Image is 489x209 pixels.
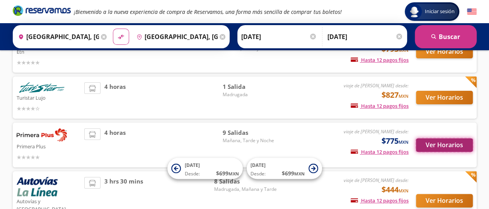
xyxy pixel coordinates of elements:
p: Turistar Lujo [17,93,81,102]
span: Hasta 12 pagos fijos [351,102,409,109]
button: Ver Horarios [416,45,473,58]
em: ¡Bienvenido a la nueva experiencia de compra de Reservamos, una forma más sencilla de comprar tus... [74,8,342,15]
span: $827 [382,89,409,101]
span: 1 Salida [222,82,276,91]
span: $ 699 [282,169,305,177]
span: 9 Salidas [222,128,276,137]
span: Madrugada, Mañana y Tarde [214,186,276,193]
input: Buscar Origen [15,27,99,46]
span: $775 [382,135,409,147]
button: [DATE]Desde:$699MXN [167,158,243,179]
span: Madrugada [222,91,276,98]
i: Brand Logo [13,5,71,16]
span: [DATE] [250,162,266,168]
em: viaje de [PERSON_NAME] desde: [344,82,409,89]
img: Turistar Lujo [17,82,67,93]
small: MXN [399,188,409,194]
span: Mañana, Tarde y Noche [222,137,276,144]
input: Buscar Destino [133,27,218,46]
img: Primera Plus [17,128,67,141]
span: [DATE] [185,162,200,168]
button: Ver Horarios [416,91,473,104]
span: 4 horas [104,128,126,161]
button: [DATE]Desde:$699MXN [247,158,322,179]
button: English [467,7,477,17]
span: 8 Salidas [214,177,276,186]
button: Ver Horarios [416,138,473,152]
span: 5 hrs 15 mins [104,36,143,67]
img: Autovías y La Línea [17,177,58,196]
input: Opcional [327,27,403,46]
span: Desde: [250,170,266,177]
p: Primera Plus [17,141,81,151]
small: MXN [294,171,305,177]
span: Desde: [185,170,200,177]
small: MXN [228,171,239,177]
small: MXN [399,139,409,145]
span: Hasta 12 pagos fijos [351,148,409,155]
small: MXN [399,93,409,99]
button: Ver Horarios [416,194,473,207]
input: Elegir Fecha [241,27,317,46]
p: Etn [17,47,81,56]
span: Hasta 12 pagos fijos [351,56,409,63]
button: Buscar [415,25,477,48]
em: viaje de [PERSON_NAME] desde: [344,128,409,135]
em: viaje de [PERSON_NAME] desde: [344,177,409,184]
span: 4 horas [104,82,126,113]
a: Brand Logo [13,5,71,19]
span: $ 699 [216,169,239,177]
span: $444 [382,184,409,195]
span: Hasta 12 pagos fijos [351,197,409,204]
span: Iniciar sesión [422,8,458,15]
